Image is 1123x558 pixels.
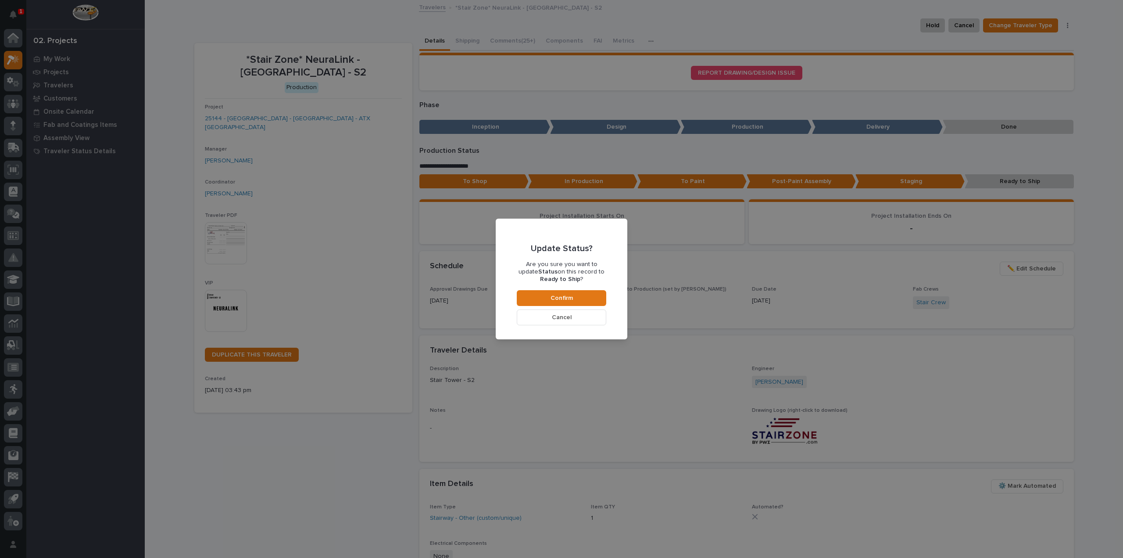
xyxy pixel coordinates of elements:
[517,261,606,283] p: Are you sure you want to update on this record to ?
[540,276,580,282] b: Ready to Ship
[517,310,606,325] button: Cancel
[551,294,573,302] span: Confirm
[531,243,593,254] p: Update Status?
[538,269,558,275] b: Status
[517,290,606,306] button: Confirm
[552,313,572,321] span: Cancel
